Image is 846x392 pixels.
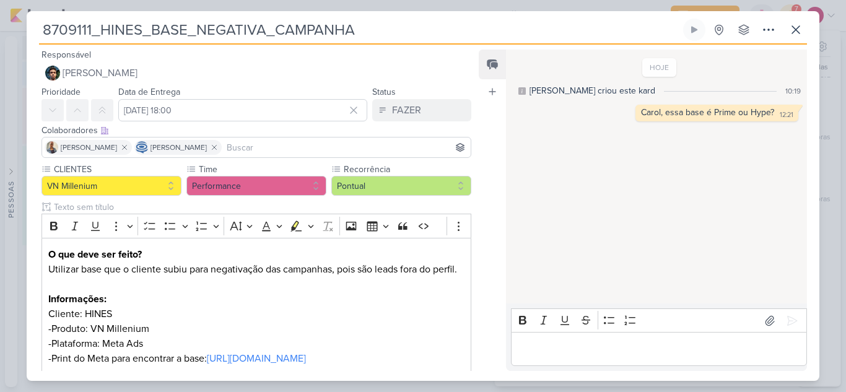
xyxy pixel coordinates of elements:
p: Cliente: HINES [48,307,464,321]
span: [PERSON_NAME] [61,142,117,153]
div: Editor toolbar [41,214,471,238]
p: -Plataforma: Meta Ads [48,336,464,351]
span: [PERSON_NAME] [150,142,207,153]
input: Texto sem título [51,201,471,214]
div: Colaboradores [41,124,471,137]
button: Performance [186,176,326,196]
div: Editor toolbar [511,308,807,333]
button: VN Millenium [41,176,181,196]
div: 10:19 [785,85,801,97]
div: Editor editing area: main [511,332,807,366]
button: FAZER [372,99,471,121]
strong: Informações: [48,293,107,305]
button: Pontual [331,176,471,196]
label: Time [198,163,326,176]
div: 12:21 [780,110,793,120]
p: Utilizar base que o cliente subiu para negativação das campanhas, pois são leads fora do perfil. [48,262,464,277]
input: Select a date [118,99,367,121]
img: Caroline Traven De Andrade [136,141,148,154]
div: Editor editing area: main [41,238,471,376]
div: [PERSON_NAME] criou este kard [530,84,655,97]
label: CLIENTES [53,163,181,176]
div: Carol, essa base é Prime ou Hype? [641,107,774,118]
button: [PERSON_NAME] [41,62,471,84]
input: Kard Sem Título [39,19,681,41]
img: Nelito Junior [45,66,60,81]
label: Recorrência [342,163,471,176]
p: -Print do Meta para encontrar a base: [48,351,464,366]
div: Ligar relógio [689,25,699,35]
span: [PERSON_NAME] [63,66,137,81]
label: Prioridade [41,87,81,97]
strong: O que deve ser feito? [48,248,142,261]
label: Data de Entrega [118,87,180,97]
p: -Produto: VN Millenium [48,321,464,336]
img: Iara Santos [46,141,58,154]
label: Responsável [41,50,91,60]
a: [URL][DOMAIN_NAME] [207,352,306,365]
input: Buscar [224,140,468,155]
div: FAZER [392,103,421,118]
label: Status [372,87,396,97]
